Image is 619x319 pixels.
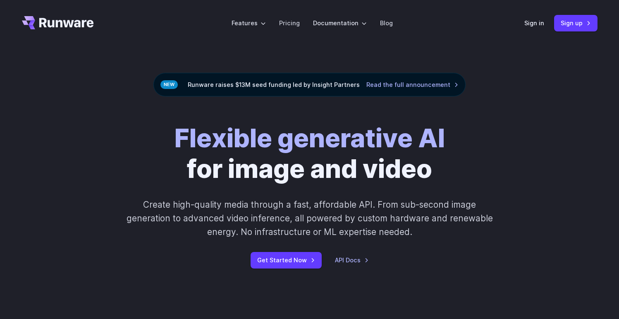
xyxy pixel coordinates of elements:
[153,73,466,96] div: Runware raises $13M seed funding led by Insight Partners
[313,18,367,28] label: Documentation
[22,16,94,29] a: Go to /
[366,80,459,89] a: Read the full announcement
[232,18,266,28] label: Features
[335,255,369,265] a: API Docs
[380,18,393,28] a: Blog
[174,122,445,154] strong: Flexible generative AI
[279,18,300,28] a: Pricing
[174,123,445,185] h1: for image and video
[554,15,597,31] a: Sign up
[524,18,544,28] a: Sign in
[251,252,322,268] a: Get Started Now
[125,198,494,239] p: Create high-quality media through a fast, affordable API. From sub-second image generation to adv...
